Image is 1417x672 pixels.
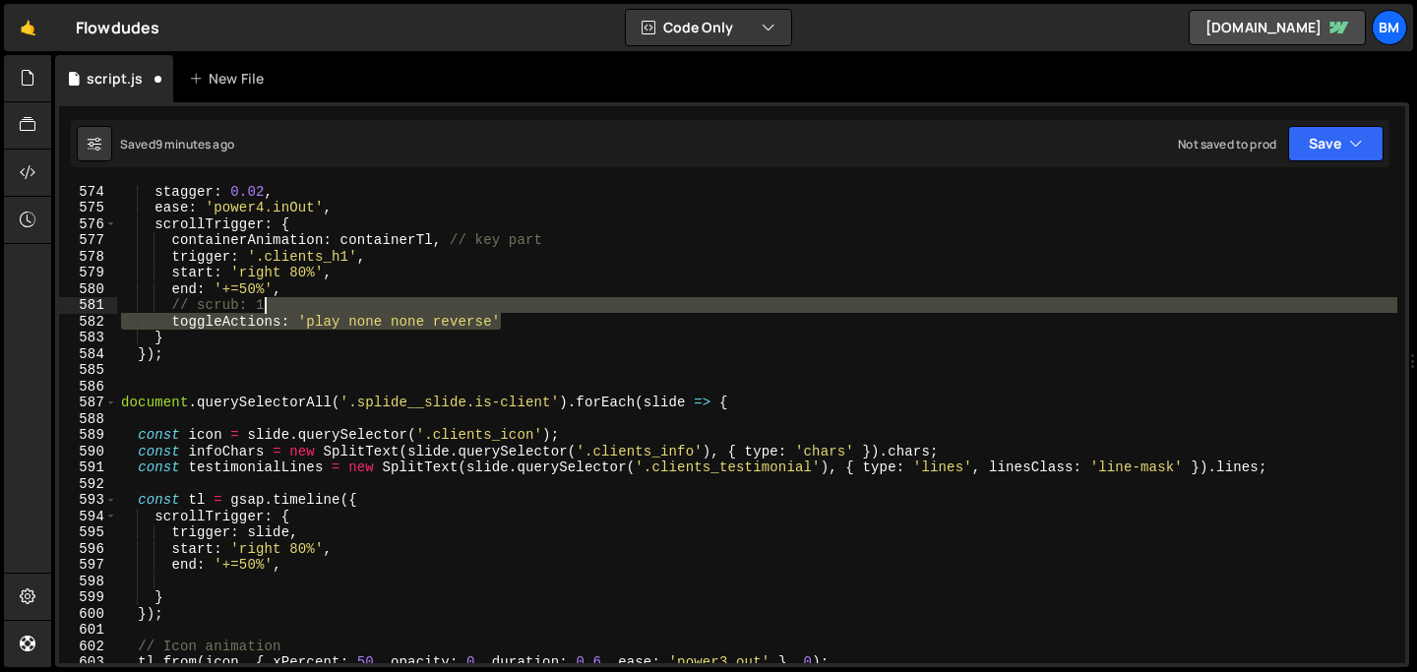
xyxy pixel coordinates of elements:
[1178,136,1276,153] div: Not saved to prod
[59,232,117,249] div: 577
[1372,10,1407,45] a: bm
[59,411,117,428] div: 588
[59,574,117,590] div: 598
[59,265,117,281] div: 579
[120,136,234,153] div: Saved
[189,69,272,89] div: New File
[59,622,117,639] div: 601
[1189,10,1366,45] a: [DOMAIN_NAME]
[59,379,117,396] div: 586
[59,216,117,233] div: 576
[59,639,117,655] div: 602
[59,330,117,346] div: 583
[59,541,117,558] div: 596
[59,346,117,363] div: 584
[59,654,117,671] div: 603
[59,249,117,266] div: 578
[59,557,117,574] div: 597
[1288,126,1384,161] button: Save
[59,200,117,216] div: 575
[626,10,791,45] button: Code Only
[59,444,117,460] div: 590
[59,281,117,298] div: 580
[59,184,117,201] div: 574
[59,459,117,476] div: 591
[87,69,143,89] div: script.js
[4,4,52,51] a: 🤙
[59,524,117,541] div: 595
[59,492,117,509] div: 593
[59,509,117,525] div: 594
[59,395,117,411] div: 587
[59,606,117,623] div: 600
[59,362,117,379] div: 585
[76,16,159,39] div: Flowdudes
[59,427,117,444] div: 589
[59,314,117,331] div: 582
[59,297,117,314] div: 581
[155,136,234,153] div: 9 minutes ago
[59,589,117,606] div: 599
[59,476,117,493] div: 592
